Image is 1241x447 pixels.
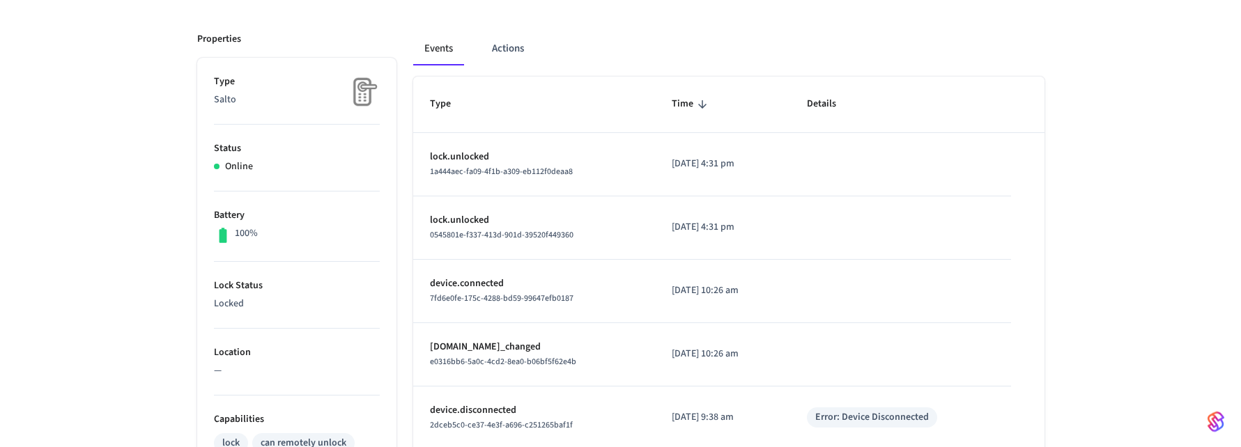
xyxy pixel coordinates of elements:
[672,283,773,298] p: [DATE] 10:26 am
[214,93,380,107] p: Salto
[1208,411,1224,433] img: SeamLogoGradient.69752ec5.svg
[430,340,639,354] p: [DOMAIN_NAME]_changed
[214,297,380,311] p: Locked
[235,226,258,241] p: 100%
[197,32,241,47] p: Properties
[214,141,380,156] p: Status
[413,32,1045,65] div: ant example
[815,410,929,425] div: Error: Device Disconnected
[430,419,573,431] span: 2dceb5c0-ce37-4e3f-a696-c251265baf1f
[430,166,573,178] span: 1a444aec-fa09-4f1b-a309-eb112f0deaa8
[430,213,639,228] p: lock.unlocked
[214,412,380,427] p: Capabilities
[807,93,854,115] span: Details
[225,159,253,174] p: Online
[672,157,773,171] p: [DATE] 4:31 pm
[430,276,639,291] p: device.connected
[214,345,380,360] p: Location
[672,410,773,425] p: [DATE] 9:38 am
[214,208,380,223] p: Battery
[430,229,573,241] span: 0545801e-f337-413d-901d-39520f449360
[430,356,576,368] span: e0316bb6-5a0c-4cd2-8ea0-b06bf5f62e4b
[430,93,469,115] span: Type
[672,93,711,115] span: Time
[430,150,639,164] p: lock.unlocked
[413,32,464,65] button: Events
[672,347,773,361] p: [DATE] 10:26 am
[345,74,380,109] img: Placeholder Lock Image
[214,279,380,293] p: Lock Status
[214,363,380,378] p: —
[481,32,535,65] button: Actions
[214,74,380,89] p: Type
[672,220,773,235] p: [DATE] 4:31 pm
[430,292,573,304] span: 7fd6e0fe-175c-4288-bd59-99647efb0187
[430,403,639,418] p: device.disconnected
